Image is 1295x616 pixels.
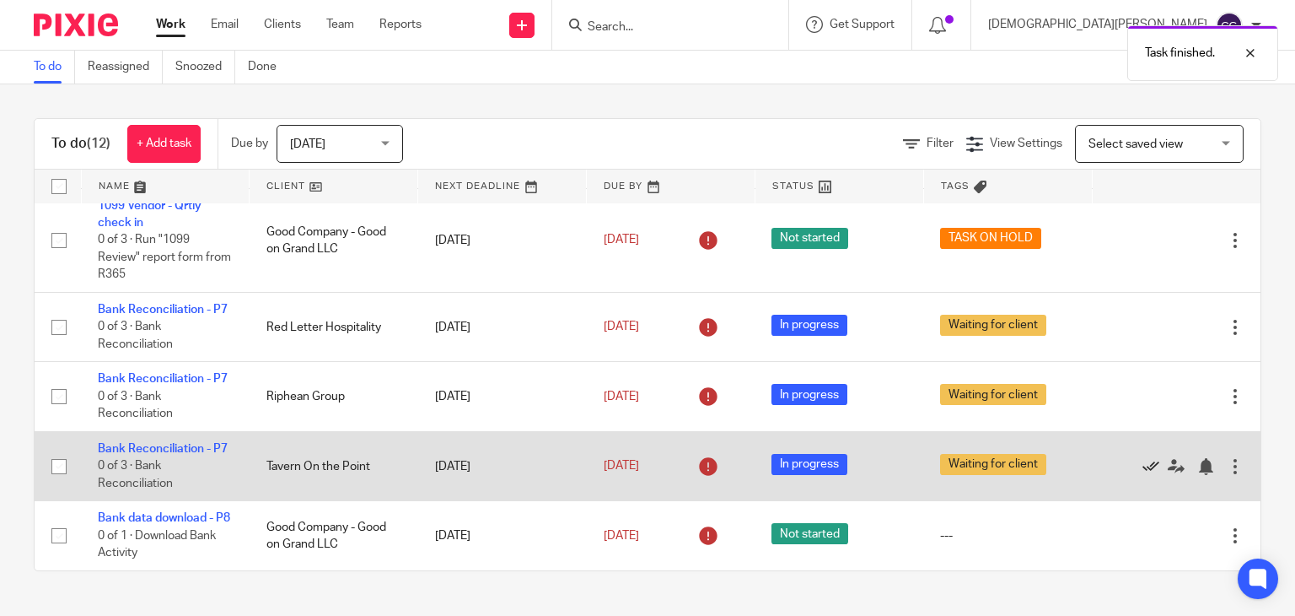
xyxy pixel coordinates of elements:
span: Waiting for client [940,384,1046,405]
span: Filter [927,138,954,149]
td: Tavern On the Point [250,431,418,500]
a: Reports [379,16,422,33]
td: [DATE] [418,188,587,292]
a: Bank Reconciliation - P7 [98,443,228,455]
a: Work [156,16,185,33]
a: To do [34,51,75,84]
a: + Add task [127,125,201,163]
span: 0 of 3 · Bank Reconciliation [98,322,173,351]
a: Done [248,51,289,84]
span: Select saved view [1088,138,1183,150]
td: Good Company - Good on Grand LLC [250,188,418,292]
span: Tags [941,181,970,191]
td: [DATE] [418,362,587,431]
a: Bank Reconciliation - P7 [98,304,228,316]
span: [DATE] [604,391,639,403]
a: Email [211,16,239,33]
span: In progress [771,315,847,336]
a: Clients [264,16,301,33]
a: Snoozed [175,51,235,84]
span: 0 of 3 · Bank Reconciliation [98,461,173,490]
span: [DATE] [604,235,639,246]
h1: To do [51,135,110,153]
span: [DATE] [290,138,325,150]
span: [DATE] [604,461,639,473]
a: Team [326,16,354,33]
a: 1099 Vendor - Qrtly check in [98,200,202,229]
span: In progress [771,454,847,475]
span: 0 of 3 · Bank Reconciliation [98,391,173,420]
span: View Settings [990,138,1062,149]
a: Mark as done [1142,457,1168,474]
td: [DATE] [418,293,587,362]
span: Not started [771,523,848,544]
input: Search [586,20,738,35]
img: svg%3E [1216,12,1243,39]
span: Not started [771,228,848,249]
a: Bank data download - P8 [98,512,230,524]
span: In progress [771,384,847,405]
p: Task finished. [1145,45,1215,62]
div: --- [940,527,1075,544]
td: Riphean Group [250,362,418,431]
span: 0 of 1 · Download Bank Activity [98,530,216,559]
td: Good Company - Good on Grand LLC [250,501,418,570]
td: [DATE] [418,431,587,500]
a: Reassigned [88,51,163,84]
span: Waiting for client [940,454,1046,475]
span: (12) [87,137,110,150]
td: [DATE] [418,501,587,570]
span: [DATE] [604,530,639,542]
span: [DATE] [604,322,639,333]
img: Pixie [34,14,118,36]
span: TASK ON HOLD [940,228,1041,249]
td: Red Letter Hospitality [250,293,418,362]
span: Waiting for client [940,315,1046,336]
a: Bank Reconciliation - P7 [98,373,228,385]
p: Due by [231,135,268,152]
span: 0 of 3 · Run "1099 Review" report form from R365 [98,235,231,281]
